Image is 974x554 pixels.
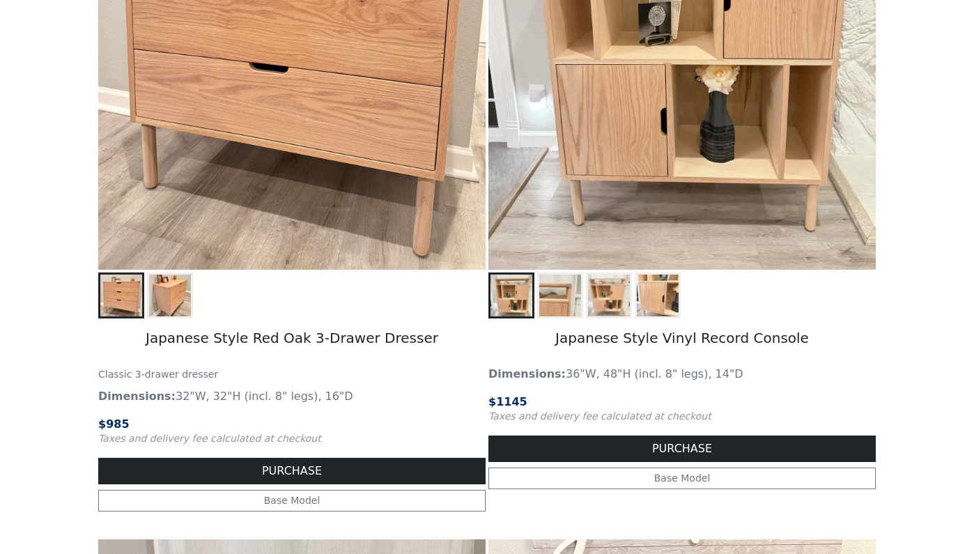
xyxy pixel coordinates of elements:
small: Classic 3-drawer dresser [98,369,218,380]
h5: Japanese Style Vinyl Record Console [488,318,876,360]
a: Base Model [98,490,486,511]
img: Japanese Style Red Oak 3-Drawer Dresser - Side [149,275,191,316]
strong: Dimensions: [98,390,176,403]
span: $ 985 [98,417,130,431]
p: 32"W, 32"H (incl. 8" legs), 16"D [98,388,486,405]
img: Japanese Style Vinyl Record Console Front View [490,275,532,316]
img: Japanese Style Vinyl Record Console Bottom Door [637,275,679,316]
img: Japanese Style Vinyl Record Console Signature Round Corners [539,275,581,316]
img: Japanese Style Vinyl Record Console Landscape View [588,275,630,316]
small: Taxes and delivery fee calculated at checkout [98,433,321,444]
img: Japanese Style Red Oak 3-Drawer Dresser - Front [100,275,142,316]
small: Taxes and delivery fee calculated at checkout [488,410,711,422]
p: 36"W, 48"H (incl. 8" legs), 14"D [488,366,876,383]
span: $ 1145 [488,395,527,408]
a: Base Model [488,468,876,489]
h5: Japanese Style Red Oak 3-Drawer Dresser [98,318,486,360]
button: PURCHASE [488,436,876,462]
button: PURCHASE [98,458,486,484]
strong: Dimensions: [488,367,566,380]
